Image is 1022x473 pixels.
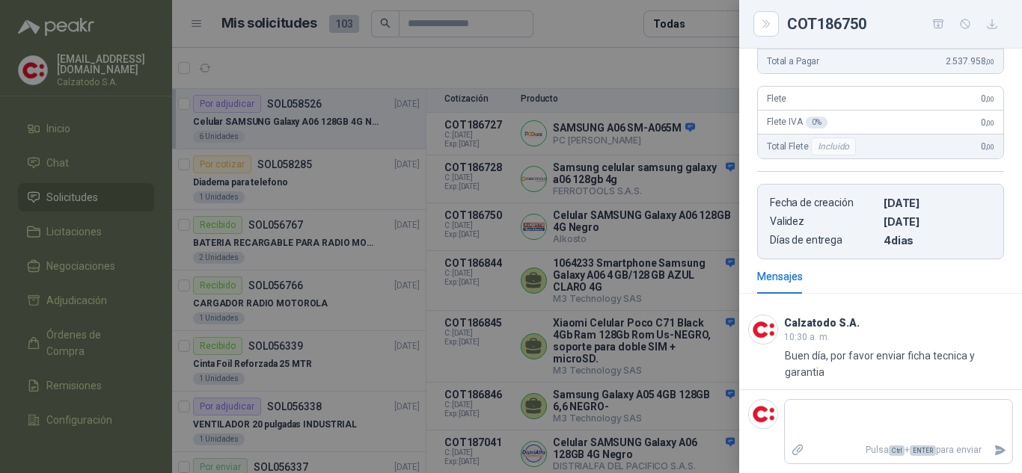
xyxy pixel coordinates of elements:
[785,437,810,463] label: Adjuntar archivos
[767,93,786,104] span: Flete
[784,319,860,327] h3: Calzatodo S.A.
[884,234,991,247] p: 4 dias
[946,56,994,67] span: 2.537.958
[981,117,994,128] span: 0
[985,119,994,127] span: ,00
[767,137,859,155] span: Total Flete
[811,137,856,155] div: Incluido
[910,445,936,456] span: ENTER
[784,332,830,342] span: 10:30 a. m.
[884,197,991,209] p: [DATE]
[985,143,994,151] span: ,00
[749,315,777,344] img: Company Logo
[787,12,1004,36] div: COT186750
[785,347,1013,380] p: Buen día, por favor enviar ficha tecnica y garantia
[770,197,878,209] p: Fecha de creación
[767,56,819,67] span: Total a Pagar
[884,215,991,228] p: [DATE]
[749,400,777,428] img: Company Logo
[767,117,827,129] span: Flete IVA
[757,15,775,33] button: Close
[770,234,878,247] p: Días de entrega
[770,215,878,228] p: Validez
[981,141,994,152] span: 0
[810,437,988,463] p: Pulsa + para enviar
[985,58,994,66] span: ,00
[985,95,994,103] span: ,00
[757,268,803,285] div: Mensajes
[988,437,1012,463] button: Enviar
[889,445,905,456] span: Ctrl
[806,117,827,129] div: 0 %
[981,93,994,104] span: 0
